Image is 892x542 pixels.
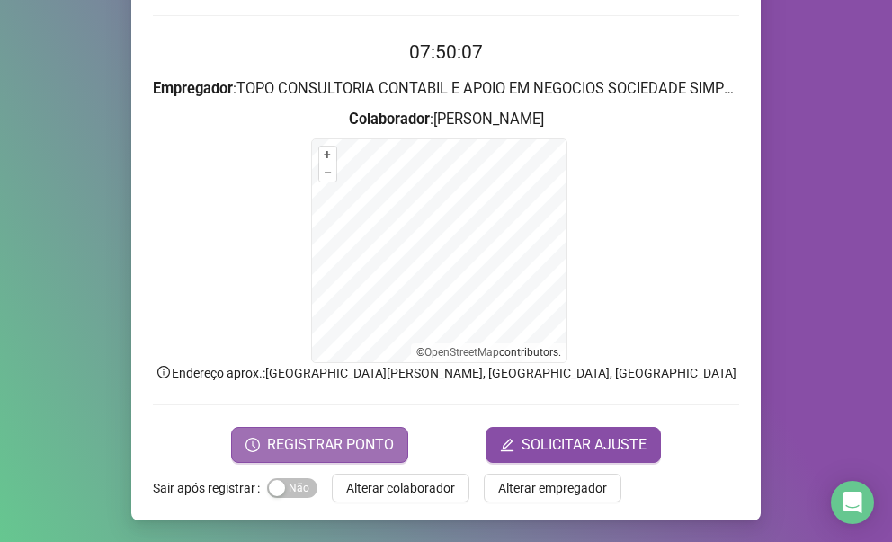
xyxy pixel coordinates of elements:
button: editSOLICITAR AJUSTE [486,427,661,463]
span: Alterar empregador [498,478,607,498]
strong: Colaborador [349,111,430,128]
span: Alterar colaborador [346,478,455,498]
label: Sair após registrar [153,474,267,502]
span: REGISTRAR PONTO [267,434,394,456]
h3: : TOPO CONSULTORIA CONTABIL E APOIO EM NEGOCIOS SOCIEDADE SIMPLES [153,77,739,101]
strong: Empregador [153,80,233,97]
time: 07:50:07 [409,41,483,63]
button: Alterar colaborador [332,474,469,502]
div: Open Intercom Messenger [831,481,874,524]
h3: : [PERSON_NAME] [153,108,739,131]
p: Endereço aprox. : [GEOGRAPHIC_DATA][PERSON_NAME], [GEOGRAPHIC_DATA], [GEOGRAPHIC_DATA] [153,363,739,383]
span: SOLICITAR AJUSTE [522,434,647,456]
button: REGISTRAR PONTO [231,427,408,463]
button: – [319,164,336,182]
span: edit [500,438,514,452]
a: OpenStreetMap [424,346,499,359]
span: clock-circle [245,438,260,452]
button: Alterar empregador [484,474,621,502]
li: © contributors. [416,346,561,359]
button: + [319,147,336,164]
span: info-circle [156,364,172,380]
